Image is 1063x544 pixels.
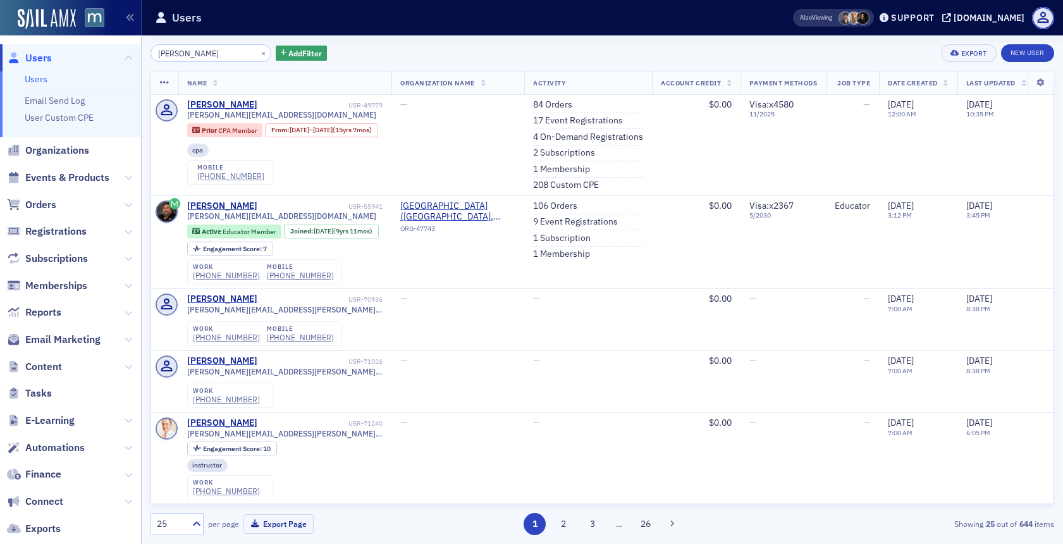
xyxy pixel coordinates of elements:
span: Organizations [25,144,89,158]
a: Email Marketing [7,333,101,347]
button: AddFilter [276,46,328,61]
span: [DATE] [290,125,309,134]
a: 17 Event Registrations [533,115,623,127]
span: [DATE] [966,293,992,304]
div: 25 [157,517,185,531]
a: 106 Orders [533,201,577,212]
div: [PHONE_NUMBER] [267,333,334,342]
a: Active Educator Member [192,227,276,235]
span: Engagement Score : [203,244,263,253]
div: work [193,263,260,271]
time: 6:05 PM [966,428,990,437]
span: Content [25,360,62,374]
span: … [610,518,628,529]
button: 26 [634,513,656,535]
a: Subscriptions [7,252,88,266]
a: [PHONE_NUMBER] [193,271,260,280]
div: From: 2008-09-10 00:00:00 [265,123,378,137]
span: 11 / 2025 [749,110,817,118]
div: mobile [267,325,334,333]
img: SailAMX [85,8,104,28]
span: Name [187,78,207,87]
span: Connect [25,495,63,509]
a: 1 Membership [533,164,590,175]
span: $0.00 [709,355,732,366]
span: [DATE] [313,125,333,134]
a: [GEOGRAPHIC_DATA] ([GEOGRAPHIC_DATA], [GEOGRAPHIC_DATA]) [400,201,515,223]
span: [DATE] [888,355,914,366]
a: 1 Membership [533,249,590,260]
span: — [533,355,540,366]
button: 1 [524,513,546,535]
span: [DATE] [888,293,914,304]
span: $0.00 [709,417,732,428]
div: Also [800,13,812,22]
span: — [863,417,870,428]
div: Export [961,50,987,57]
button: 3 [581,513,603,535]
span: Engagement Score : [203,444,263,453]
a: 208 Custom CPE [533,180,599,191]
div: mobile [267,263,334,271]
span: Payment Methods [749,78,817,87]
span: [DATE] [888,99,914,110]
h1: Users [172,10,202,25]
a: [PERSON_NAME] [187,294,257,305]
div: 10 [203,445,271,452]
button: Export Page [243,514,314,534]
span: Registrations [25,225,87,238]
span: Orders [25,198,56,212]
span: — [400,99,407,110]
span: $0.00 [709,200,732,211]
span: [DATE] [966,355,992,366]
span: — [400,293,407,304]
span: — [400,417,407,428]
span: Prior [202,126,218,135]
div: [DOMAIN_NAME] [954,12,1024,23]
time: 12:00 AM [888,109,916,118]
a: View Homepage [76,8,104,30]
span: Active [202,227,223,236]
span: [DATE] [888,417,914,428]
img: SailAMX [18,9,76,29]
div: Showing out of items [762,518,1054,529]
span: [DATE] [888,200,914,211]
span: Salisbury University (Salisbury, MD) [400,201,515,223]
a: [PHONE_NUMBER] [193,333,260,342]
a: Organizations [7,144,89,158]
div: 7 [203,245,267,252]
a: Orders [7,198,56,212]
span: $0.00 [709,99,732,110]
span: [DATE] [966,417,992,428]
a: Connect [7,495,63,509]
div: work [193,479,260,486]
time: 3:12 PM [888,211,912,219]
span: — [863,293,870,304]
span: Visa : x4580 [749,99,794,110]
div: work [193,325,260,333]
strong: 25 [983,518,997,529]
a: [PHONE_NUMBER] [197,171,264,181]
a: Memberships [7,279,87,293]
span: [DATE] [314,226,333,235]
div: USR-55941 [259,202,383,211]
span: Exports [25,522,61,536]
a: [PHONE_NUMBER] [267,271,334,280]
div: USR-71240 [259,419,383,428]
time: 7:00 AM [888,428,912,437]
span: [DATE] [966,200,992,211]
span: Automations [25,441,85,455]
div: Support [891,12,935,23]
time: 10:35 PM [966,109,994,118]
input: Search… [151,44,271,62]
a: Users [7,51,52,65]
a: [PHONE_NUMBER] [193,395,260,404]
span: — [863,355,870,366]
a: Prior CPA Member [192,126,257,134]
span: Job Type [837,78,870,87]
a: Content [7,360,62,374]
